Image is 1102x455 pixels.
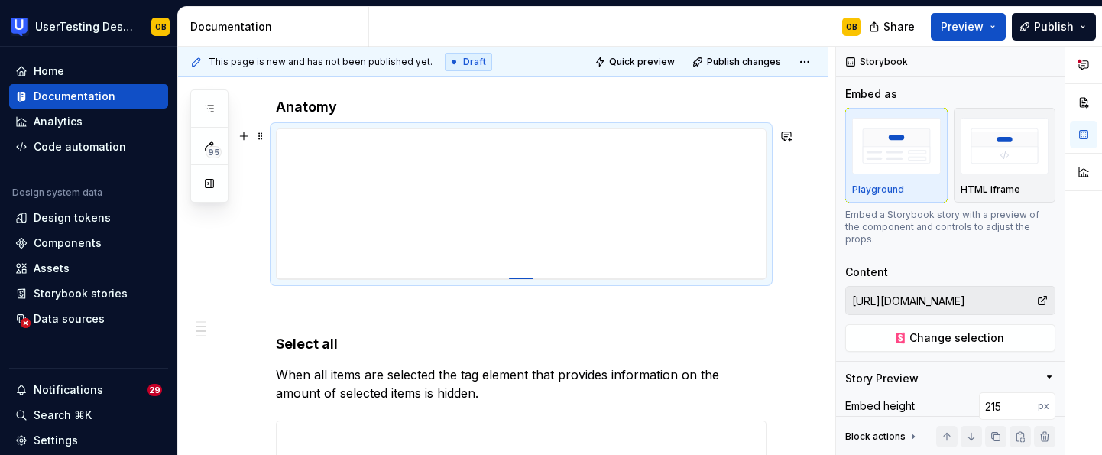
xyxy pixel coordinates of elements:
button: Publish changes [688,51,788,73]
span: This page is new and has not been published yet. [209,56,433,68]
button: Quick preview [590,51,682,73]
span: Draft [463,56,486,68]
span: 95 [206,146,222,158]
span: Quick preview [609,56,675,68]
span: Publish changes [707,56,781,68]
